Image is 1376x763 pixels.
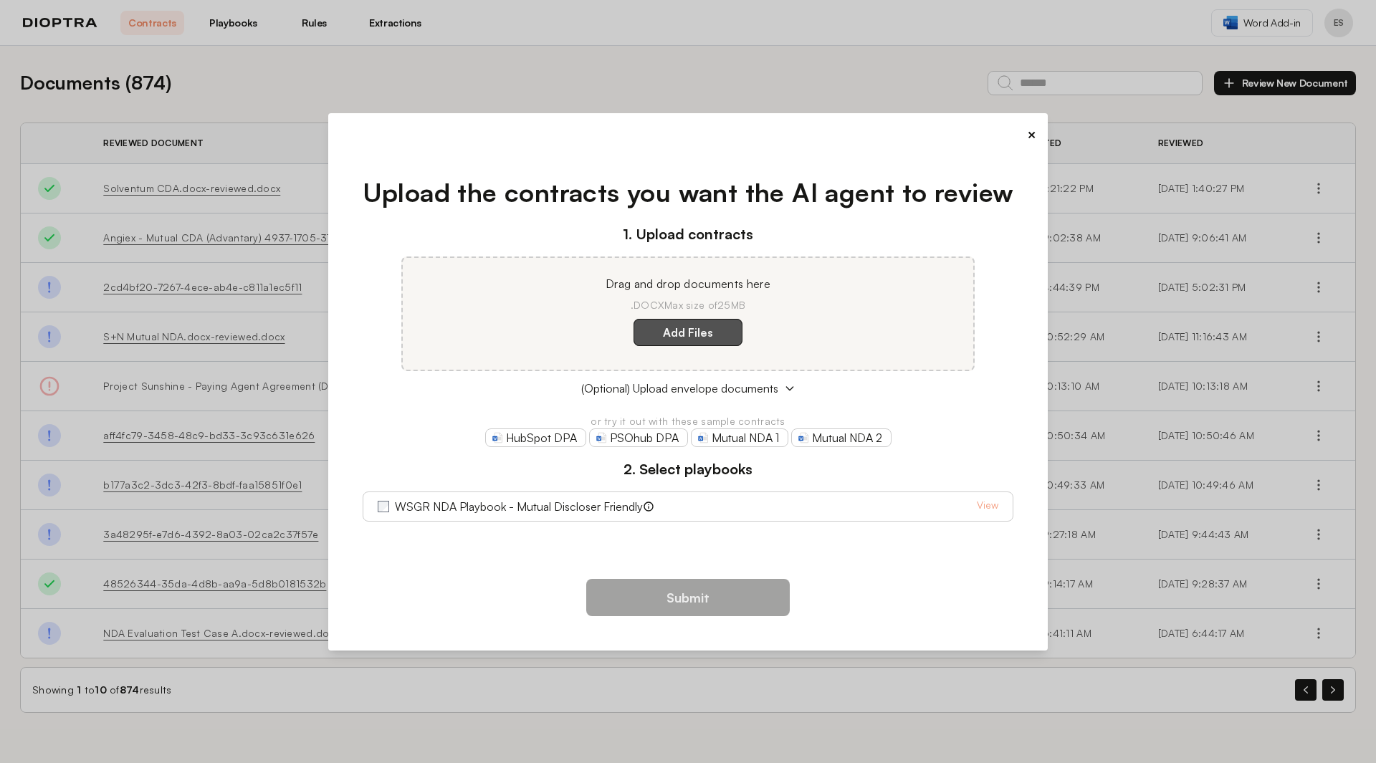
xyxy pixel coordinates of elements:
[791,428,892,447] a: Mutual NDA 2
[363,414,1014,428] p: or try it out with these sample contracts
[485,428,586,447] a: HubSpot DPA
[691,428,788,447] a: Mutual NDA 1
[395,498,643,515] label: WSGR NDA Playbook - Mutual Discloser Friendly
[581,380,778,397] span: (Optional) Upload envelope documents
[1027,125,1036,145] button: ×
[363,459,1014,480] h3: 2. Select playbooks
[363,224,1014,245] h3: 1. Upload contracts
[420,298,956,312] p: .DOCX Max size of 25MB
[977,498,998,515] a: View
[586,579,790,616] button: Submit
[363,173,1014,212] h1: Upload the contracts you want the AI agent to review
[363,380,1014,397] button: (Optional) Upload envelope documents
[634,319,742,346] label: Add Files
[589,428,688,447] a: PSOhub DPA
[420,275,956,292] p: Drag and drop documents here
